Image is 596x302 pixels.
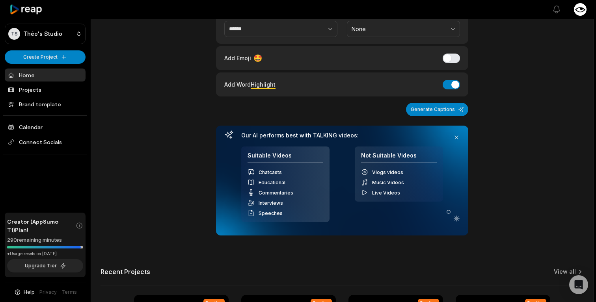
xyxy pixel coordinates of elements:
[7,251,83,257] div: *Usage resets on [DATE]
[101,268,150,276] h2: Recent Projects
[7,236,83,244] div: 290 remaining minutes
[224,54,251,62] span: Add Emoji
[248,152,323,163] h4: Suitable Videos
[7,217,76,234] span: Creator (AppSumo T1) Plan!
[24,289,35,296] span: Help
[372,180,404,185] span: Music Videos
[7,259,83,272] button: Upgrade Tier
[39,289,57,296] a: Privacy
[8,28,20,40] div: TS
[5,83,86,96] a: Projects
[224,79,276,90] div: Add Word
[241,132,443,139] h3: Our AI performs best with TALKING videos:
[5,135,86,149] span: Connect Socials
[5,50,86,64] button: Create Project
[5,69,86,82] a: Home
[372,190,400,196] span: Live Videos
[14,289,35,296] button: Help
[259,180,285,185] span: Educational
[361,152,437,163] h4: Not Suitable Videos
[253,53,262,63] span: 🤩
[352,26,444,33] span: None
[23,30,62,37] p: Théo's Studio
[569,275,588,294] div: Open Intercom Messenger
[251,81,276,88] span: Highlight
[406,103,468,116] button: Generate Captions
[259,200,283,206] span: Interviews
[5,98,86,111] a: Brand template
[372,169,403,175] span: Vlogs videos
[347,21,460,37] button: None
[554,268,576,276] a: View all
[5,120,86,133] a: Calendar
[259,190,293,196] span: Commentaries
[259,210,283,216] span: Speeches
[259,169,282,175] span: Chatcasts
[61,289,77,296] a: Terms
